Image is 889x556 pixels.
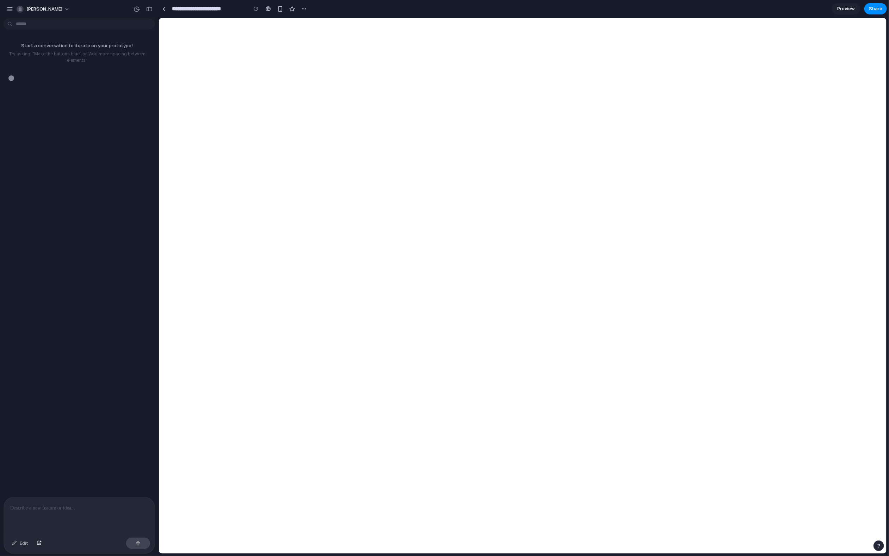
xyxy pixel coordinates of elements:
[26,6,62,13] span: [PERSON_NAME]
[14,4,73,15] button: [PERSON_NAME]
[3,42,151,49] p: Start a conversation to iterate on your prototype!
[832,3,860,14] a: Preview
[837,5,855,12] span: Preview
[864,3,887,14] button: Share
[869,5,882,12] span: Share
[3,51,151,63] p: Try asking: "Make the buttons blue" or "Add more spacing between elements"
